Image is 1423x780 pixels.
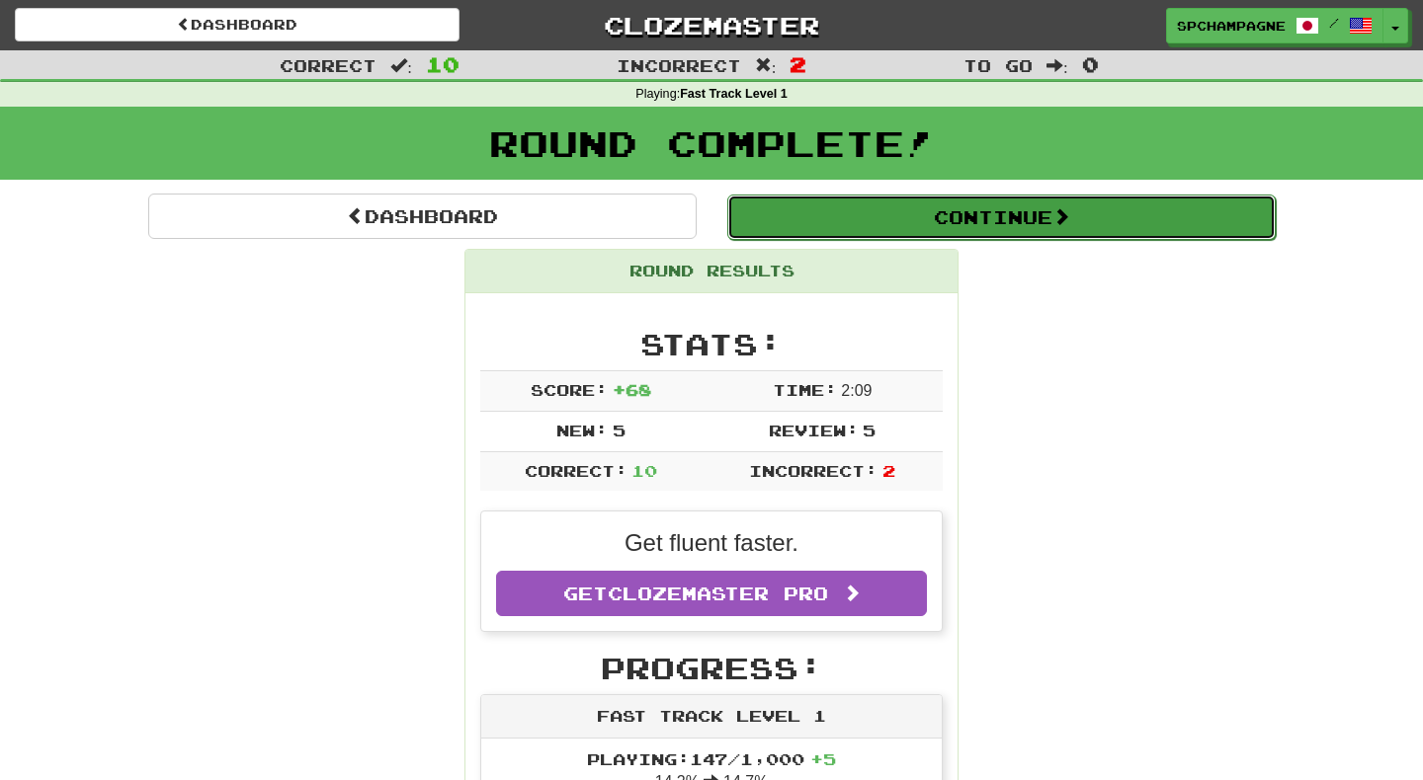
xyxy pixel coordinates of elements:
span: Correct: [525,461,628,480]
span: Correct [280,55,377,75]
a: GetClozemaster Pro [496,571,927,616]
h2: Progress: [480,652,943,684]
span: 2 : 0 9 [841,382,872,399]
h1: Round Complete! [7,123,1416,163]
span: Playing: 147 / 1,000 [587,749,836,768]
span: 0 [1082,52,1099,76]
a: Clozemaster [489,8,934,42]
span: 5 [613,421,626,439]
span: Score: [531,380,608,399]
span: Review: [769,421,859,439]
span: 10 [631,461,657,480]
span: 10 [426,52,460,76]
span: Incorrect: [749,461,878,480]
span: Clozemaster Pro [608,583,828,604]
span: 2 [790,52,806,76]
span: + 5 [810,749,836,768]
p: Get fluent faster. [496,526,927,560]
strong: Fast Track Level 1 [680,87,788,101]
a: spchampagne / [1166,8,1383,43]
span: Time: [773,380,837,399]
span: To go [963,55,1033,75]
span: spchampagne [1177,17,1286,35]
button: Continue [727,195,1276,240]
span: 5 [863,421,876,439]
a: Dashboard [148,194,697,239]
span: + 68 [613,380,651,399]
span: : [755,57,777,74]
span: : [1046,57,1068,74]
span: : [390,57,412,74]
span: 2 [882,461,895,480]
span: / [1329,16,1339,30]
span: New: [556,421,608,439]
div: Round Results [465,250,958,293]
a: Dashboard [15,8,460,41]
div: Fast Track Level 1 [481,695,942,739]
span: Incorrect [617,55,741,75]
h2: Stats: [480,328,943,360]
